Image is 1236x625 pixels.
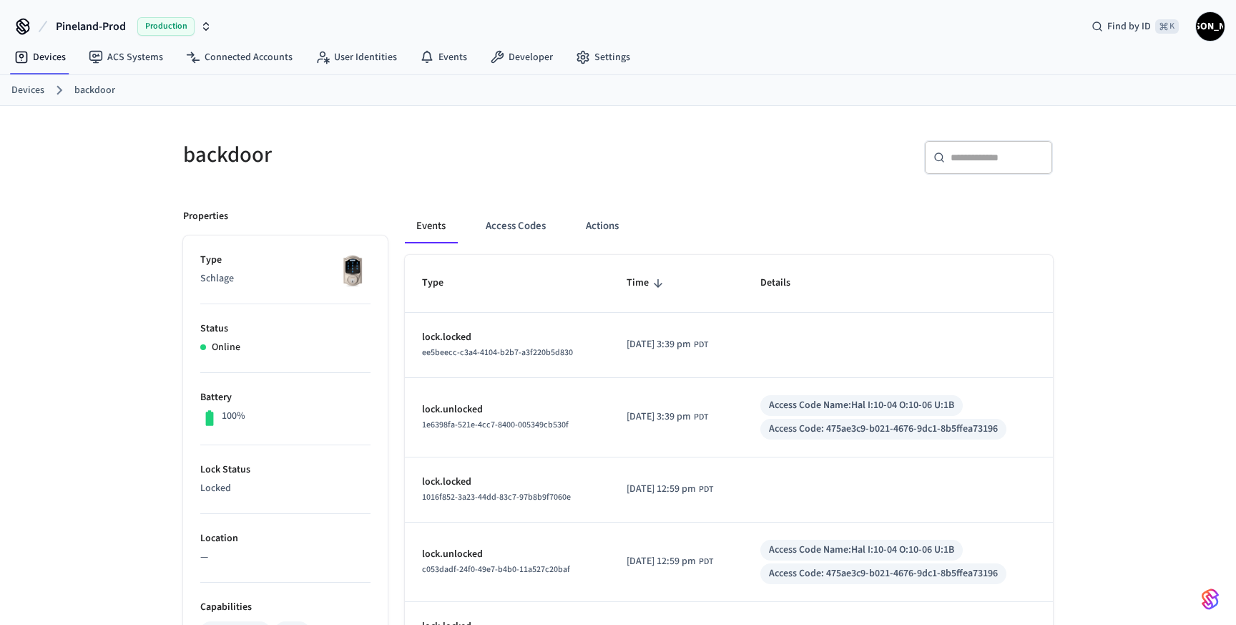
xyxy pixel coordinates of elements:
img: SeamLogoGradient.69752ec5.svg [1202,588,1219,611]
a: User Identities [304,44,408,70]
button: Actions [574,209,630,243]
p: Properties [183,209,228,224]
p: Capabilities [200,600,371,615]
span: [DATE] 12:59 pm [627,554,696,569]
span: Time [627,272,667,294]
a: Settings [564,44,642,70]
span: PDT [699,556,713,568]
div: America/Los_Angeles [627,337,708,352]
div: America/Los_Angeles [627,482,713,497]
p: lock.locked [422,330,592,345]
p: Locked [200,481,371,496]
span: Production [137,17,195,36]
button: Access Codes [474,209,557,243]
span: PDT [699,483,713,496]
div: Access Code: 475ae3c9-b021-4676-9dc1-8b5ffea73196 [769,422,998,437]
a: ACS Systems [77,44,175,70]
button: [PERSON_NAME] [1196,12,1225,41]
a: Connected Accounts [175,44,304,70]
a: Devices [11,83,44,98]
p: — [200,550,371,565]
span: 1016f852-3a23-44dd-83c7-97b8b9f7060e [422,491,571,503]
span: Details [760,272,809,294]
p: Lock Status [200,462,371,478]
p: lock.unlocked [422,547,592,562]
div: Access Code: 475ae3c9-b021-4676-9dc1-8b5ffea73196 [769,566,998,581]
p: lock.unlocked [422,402,592,417]
div: Access Code Name: Hal I:10-04 O:10-06 U:1B [769,543,954,558]
a: Developer [479,44,564,70]
img: Schlage Sense Smart Deadbolt with Camelot Trim, Front [335,253,371,289]
div: America/Los_Angeles [627,554,713,569]
span: c053dadf-24f0-49e7-b4b0-11a527c20baf [422,563,570,576]
p: Status [200,321,371,336]
span: [DATE] 3:39 pm [627,410,691,425]
a: Devices [3,44,77,70]
span: Type [422,272,462,294]
div: ant example [405,209,1053,243]
span: PDT [694,411,708,424]
span: ee5beecc-c3a4-4104-b2b7-a3f220b5d830 [422,347,573,359]
p: Location [200,531,371,546]
a: backdoor [74,83,115,98]
div: Find by ID⌘ K [1080,14,1190,39]
span: PDT [694,339,708,352]
div: America/Los_Angeles [627,410,708,425]
p: Schlage [200,271,371,286]
span: ⌘ K [1155,19,1179,34]
span: 1e6398fa-521e-4cc7-8400-005349cb530f [422,419,569,431]
span: [PERSON_NAME] [1197,14,1223,39]
p: Type [200,253,371,268]
p: Online [212,340,240,355]
a: Events [408,44,479,70]
p: Battery [200,390,371,405]
button: Events [405,209,457,243]
span: [DATE] 12:59 pm [627,482,696,497]
span: Pineland-Prod [56,18,126,35]
div: Access Code Name: Hal I:10-04 O:10-06 U:1B [769,398,954,413]
p: 100% [222,409,245,424]
p: lock.locked [422,475,592,490]
span: [DATE] 3:39 pm [627,337,691,352]
h5: backdoor [183,140,609,170]
span: Find by ID [1107,19,1151,34]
